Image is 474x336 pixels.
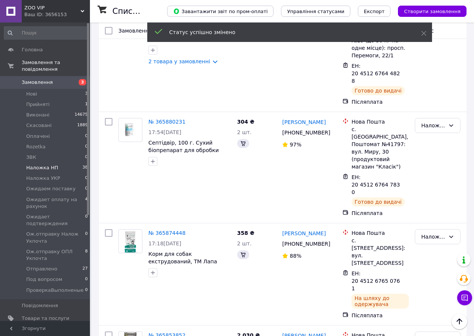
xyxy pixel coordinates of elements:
span: ЗВК [26,154,36,161]
span: Замовлення та повідомлення [22,59,90,73]
span: Товари та послуги [22,315,69,322]
span: Нові [26,91,37,97]
a: № 365880231 [148,119,185,125]
a: Септідвір, 100 г. Сухий біопрепарат для обробки септиків, вигрібних ям, гноєсховищ та вуличних ту... [148,140,219,176]
span: ЕН: 20 4512 6764 7830 [351,174,400,195]
span: ЕН: 20 4512 6764 4828 [351,63,400,84]
span: 17:18[DATE] [148,240,181,246]
div: Наложка НП [421,121,445,130]
span: Ожидает оплату на рахунок [26,196,85,210]
span: 2 шт. [237,240,252,246]
a: Корм для собак екструдований, ТМ Лапа Шеф, 5кг [148,251,217,272]
span: Ож.отправку Налож Укпочта [26,231,85,244]
span: 0 [85,143,88,150]
span: Наложка НП [26,164,58,171]
span: 0 [85,231,88,244]
span: 0 [85,133,88,140]
div: Нова Пошта [351,229,409,237]
a: 2 товара у замовленні [148,58,210,64]
a: Фото товару [118,118,142,142]
span: 8 [85,248,88,262]
button: Чат з покупцем [457,290,472,305]
div: Ваш ID: 3656153 [24,11,90,18]
div: Післяплата [351,209,409,217]
span: Експорт [364,9,385,14]
a: [PERSON_NAME] [282,118,326,126]
img: Фото товару [119,230,142,253]
a: Створити замовлення [390,8,467,14]
span: Завантажити звіт по пром-оплаті [173,8,268,15]
span: 358 ₴ [237,230,254,236]
span: 0 [85,154,88,161]
div: Готово до видачі [351,197,405,206]
a: № 365874448 [148,230,185,236]
span: ЕН: 20 4512 6765 0761 [351,270,400,291]
span: 88% [290,253,301,259]
input: Пошук [4,26,88,40]
span: 0 [85,287,88,294]
span: 0 [85,185,88,192]
button: Створити замовлення [398,6,467,17]
div: с. [GEOGRAPHIC_DATA], Поштомат №41797: вул. Миру, 30 (продуктовий магазин "Класік") [351,125,409,170]
span: Ожидает подтверждения [26,214,85,227]
a: [PERSON_NAME] [282,230,326,237]
div: Післяплата [351,312,409,319]
span: Управління статусами [287,9,344,14]
span: Замовлення [118,28,152,34]
h1: Список замовлень [112,7,188,16]
span: 1889 [77,122,88,129]
img: Фото товару [119,121,142,139]
span: Отправлено [26,266,57,272]
div: Наложка НП [421,233,445,241]
span: Замовлення [22,79,53,86]
span: Повідомлення [22,302,58,309]
span: 0 [85,276,88,283]
div: Статус успішно змінено [169,28,402,36]
span: 27 [82,266,88,272]
span: 97% [290,142,301,148]
span: 2 шт. [237,129,252,135]
span: 4 [85,196,88,210]
span: Ожидаем поставку [26,185,76,192]
span: Виконані [26,112,49,118]
div: На шляху до одержувача [351,294,409,309]
button: Наверх [452,314,467,329]
span: Головна [22,46,43,53]
span: 38 [82,164,88,171]
span: 17:54[DATE] [148,129,181,135]
button: Експорт [358,6,391,17]
span: Ож.отправку ОПЛ Укпочта [26,248,85,262]
span: Прийняті [26,101,49,108]
span: Створити замовлення [404,9,461,14]
span: 1 [85,101,88,108]
span: Скасовані [26,122,52,129]
span: 3 [79,79,86,85]
span: Наложка УКР [26,175,60,182]
span: ZOO VIP [24,4,81,11]
span: ПроверкаВыполненые [26,287,84,294]
span: 14675 [75,112,88,118]
span: 3 [85,91,88,97]
span: Rozetka [26,143,46,150]
span: [PHONE_NUMBER] [282,241,330,247]
span: 304 ₴ [237,119,254,125]
button: Управління статусами [281,6,350,17]
div: с. [STREET_ADDRESS]: вул. [STREET_ADDRESS] [351,237,409,267]
span: 0 [85,175,88,182]
div: Післяплата [351,98,409,106]
span: Под вопросом [26,276,62,283]
span: 0 [85,214,88,227]
button: Завантажити звіт по пром-оплаті [167,6,274,17]
a: Фото товару [118,229,142,253]
div: Нова Пошта [351,118,409,125]
span: Оплачені [26,133,50,140]
span: [PHONE_NUMBER] [282,130,330,136]
div: Готово до видачі [351,86,405,95]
